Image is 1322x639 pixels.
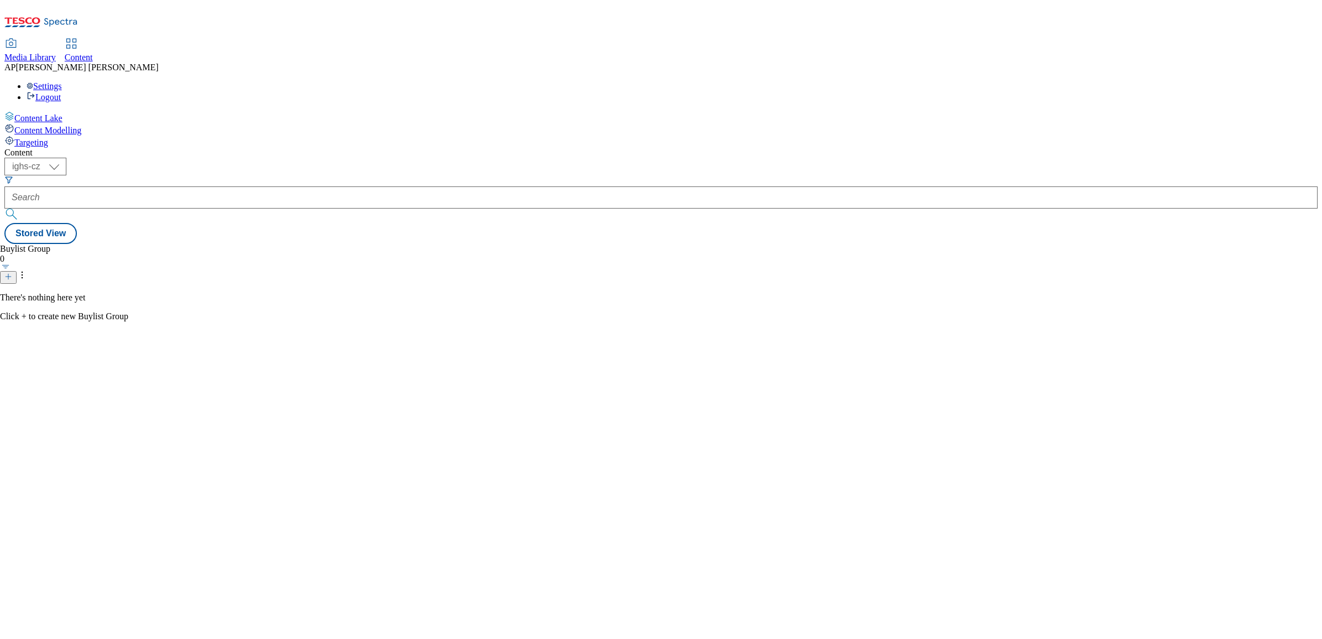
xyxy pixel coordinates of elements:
a: Logout [27,92,61,102]
span: Content Lake [14,113,63,123]
div: Content [4,148,1318,158]
span: Content Modelling [14,126,81,135]
a: Settings [27,81,62,91]
input: Search [4,186,1318,209]
a: Targeting [4,136,1318,148]
a: Media Library [4,39,56,63]
span: [PERSON_NAME] [PERSON_NAME] [15,63,158,72]
a: Content Modelling [4,123,1318,136]
svg: Search Filters [4,175,13,184]
span: Targeting [14,138,48,147]
a: Content Lake [4,111,1318,123]
span: Media Library [4,53,56,62]
span: AP [4,63,15,72]
span: Content [65,53,93,62]
button: Stored View [4,223,77,244]
a: Content [65,39,93,63]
